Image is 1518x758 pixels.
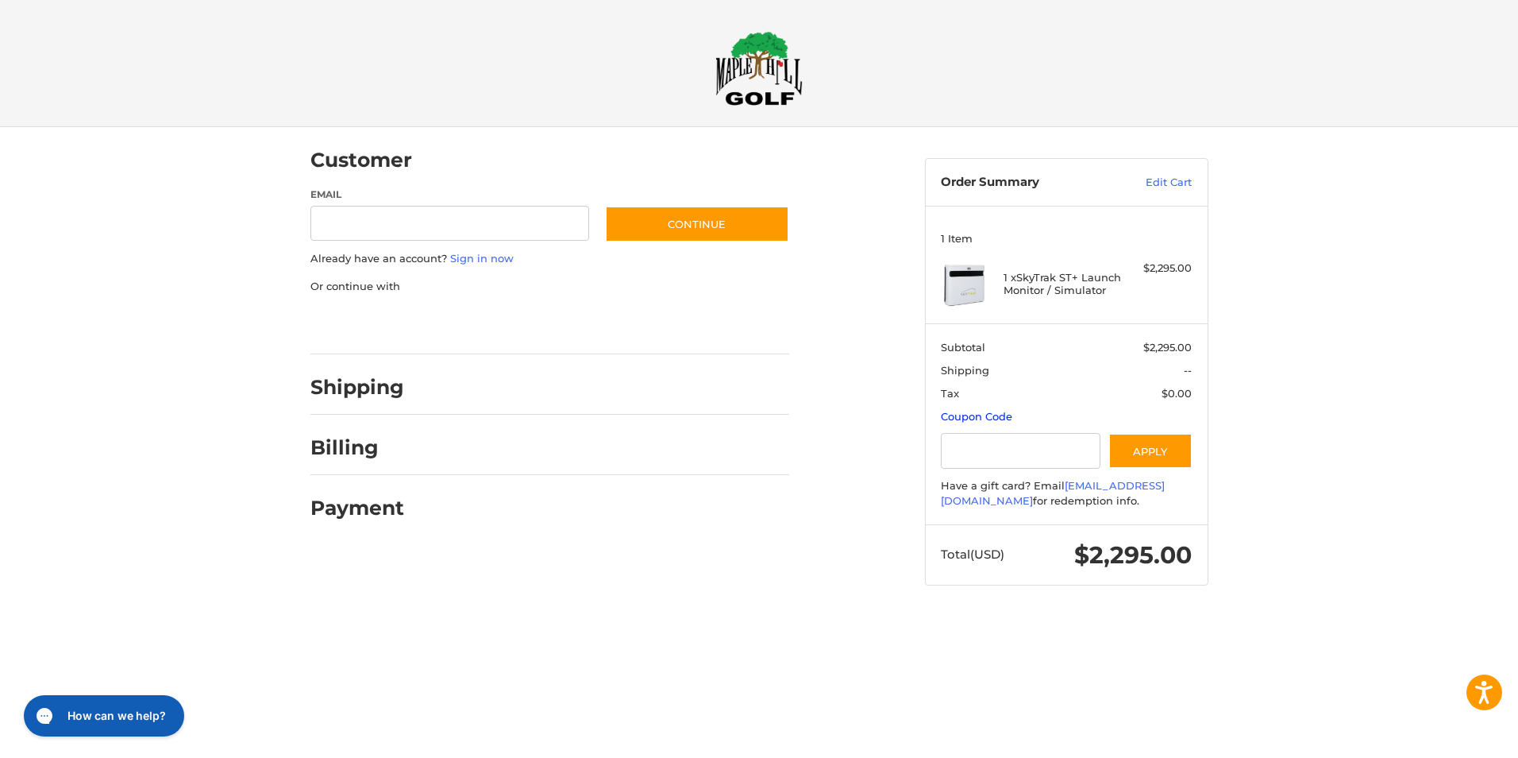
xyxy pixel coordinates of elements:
[941,547,1004,562] span: Total (USD)
[450,252,514,265] a: Sign in now
[941,387,959,400] span: Tax
[1074,540,1192,570] span: $2,295.00
[305,310,424,338] iframe: PayPal-paypal
[941,341,985,354] span: Subtotal
[1004,271,1125,297] h4: 1 x SkyTrak ST+ Launch Monitor / Simulator
[16,690,189,742] iframe: Gorgias live chat messenger
[1129,261,1192,277] div: $2,295.00
[310,375,404,400] h2: Shipping
[310,496,404,520] h2: Payment
[310,435,403,460] h2: Billing
[941,232,1192,245] h3: 1 Item
[941,175,1112,191] h3: Order Summary
[1143,341,1192,354] span: $2,295.00
[941,410,1012,423] a: Coupon Code
[310,188,590,202] label: Email
[310,279,789,295] p: Or continue with
[574,310,693,338] iframe: PayPal-venmo
[310,251,789,267] p: Already have an account?
[1112,175,1192,191] a: Edit Cart
[715,31,803,106] img: Maple Hill Golf
[1184,364,1192,377] span: --
[1387,715,1518,758] iframe: Google Customer Reviews
[310,148,412,172] h2: Customer
[941,364,989,377] span: Shipping
[605,206,789,242] button: Continue
[941,433,1100,469] input: Gift Certificate or Coupon Code
[1162,387,1192,400] span: $0.00
[941,478,1192,509] div: Have a gift card? Email for redemption info.
[440,310,559,338] iframe: PayPal-paylater
[1108,433,1192,469] button: Apply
